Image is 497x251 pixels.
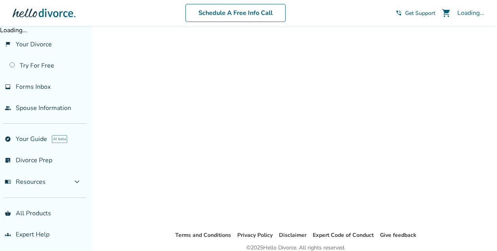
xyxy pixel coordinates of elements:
span: list_alt_check [5,157,11,163]
span: shopping_cart [442,8,451,18]
span: inbox [5,84,11,90]
a: Privacy Policy [237,231,273,239]
span: AI beta [52,135,67,143]
a: phone_in_talkGet Support [396,9,435,17]
span: shopping_basket [5,210,11,216]
span: groups [5,231,11,238]
li: Disclaimer [279,231,306,240]
span: menu_book [5,179,11,185]
span: explore [5,136,11,142]
li: Give feedback [380,231,416,240]
div: Loading... [457,9,484,17]
span: flag_2 [5,41,11,48]
a: Expert Code of Conduct [313,231,374,239]
span: expand_more [72,177,82,187]
span: phone_in_talk [396,10,402,16]
span: Get Support [405,9,435,17]
span: people [5,105,11,111]
a: Terms and Conditions [175,231,231,239]
a: Schedule A Free Info Call [185,4,286,22]
span: Forms Inbox [16,82,51,91]
span: Resources [5,178,46,186]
